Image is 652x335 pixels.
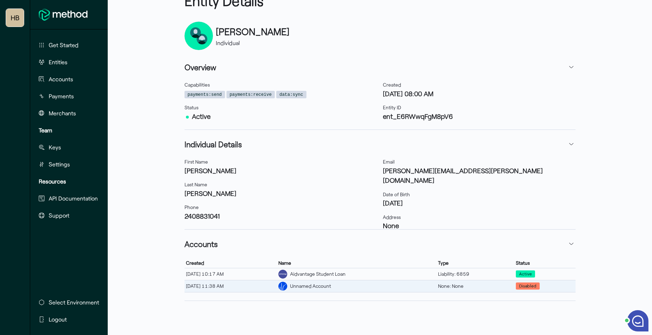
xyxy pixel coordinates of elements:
[6,9,24,27] button: Highway Benefits
[36,208,101,223] button: Support
[185,138,242,150] h3: Individual Details
[185,238,218,249] h3: Accounts
[186,260,204,266] span: Created
[39,127,52,133] strong: Team
[383,104,401,110] span: Entity ID
[49,211,69,220] span: Support
[188,92,222,98] code: payments:send
[185,181,207,187] span: Last Name
[516,260,530,266] span: Status
[185,153,576,229] div: Individual Details
[185,111,377,121] h3: Active
[383,159,395,165] span: Email
[185,280,576,292] tr: [DATE] 11:38 AMUnnamed AccountNone: NoneDisabled
[11,11,20,25] span: HB
[185,188,377,198] h3: [PERSON_NAME]
[36,140,101,154] button: Keys
[49,109,76,117] span: Merchants
[516,282,540,290] span: Disabled
[49,75,73,83] span: Accounts
[185,269,277,279] div: [DATE] 10:17 AM
[36,55,101,69] button: Entities
[226,91,275,98] span: payments:receive
[36,89,101,103] button: Payments
[49,160,70,169] span: Settings
[185,252,576,301] div: Accounts
[216,24,289,39] h2: [PERSON_NAME]
[185,268,576,280] tr: [DATE] 10:17 AMAidvantage Student LoanLiability: 6859Active
[185,59,576,76] button: Overview
[36,157,101,171] button: Settings
[437,269,514,279] div: Liability: 6859
[49,143,61,152] span: Keys
[383,111,576,121] h3: ent_E6RWwqFgM8pV6
[185,76,576,130] div: Overview
[230,92,272,98] code: payments:receive
[36,312,102,326] button: Logout
[39,177,66,186] span: Resources
[185,82,210,88] span: Capabilities
[276,91,306,98] span: data:sync
[36,106,101,120] button: Merchants
[49,58,68,66] span: Entities
[49,92,74,100] span: Payments
[383,89,576,98] h3: [DATE] 08:00 AM
[185,204,199,210] span: Phone
[39,178,66,185] strong: Resources
[383,191,410,197] span: Date of Birth
[49,194,98,203] span: API Documentation
[185,159,208,165] span: First Name
[185,136,576,153] button: Individual Details
[49,298,99,307] span: Select Environment
[185,166,377,175] h3: [PERSON_NAME]
[49,41,79,49] span: Get Started
[39,126,52,134] span: Team
[36,72,101,86] button: Accounts
[383,166,576,185] h3: [PERSON_NAME][EMAIL_ADDRESS][PERSON_NAME][DOMAIN_NAME]
[185,211,377,221] h3: 2408831041
[290,282,331,290] div: Unnamed Account
[438,260,449,266] span: Type
[36,191,101,205] button: API Documentation
[519,271,532,277] span: Active
[185,61,216,73] h3: Overview
[278,270,287,279] div: Bank
[185,91,225,98] span: payments:send
[516,270,535,278] span: Active
[383,82,401,88] span: Created
[185,104,198,110] span: Status
[519,283,536,289] span: Disabled
[278,260,291,266] span: Name
[39,9,87,21] img: MethodFi Logo
[49,315,67,324] span: Logout
[36,38,101,52] button: Get Started
[383,214,401,220] span: Address
[36,295,102,309] button: Select Environment
[278,282,287,291] div: Bank
[185,281,277,291] div: [DATE] 11:38 AM
[185,22,213,50] div: entity
[437,281,514,291] div: None: None
[383,198,576,208] h3: [DATE]
[185,235,576,252] button: Accounts
[216,39,240,46] span: Individual
[290,270,346,278] div: Aidvantage Student Loan
[279,92,303,98] code: data:sync
[383,221,576,230] h3: None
